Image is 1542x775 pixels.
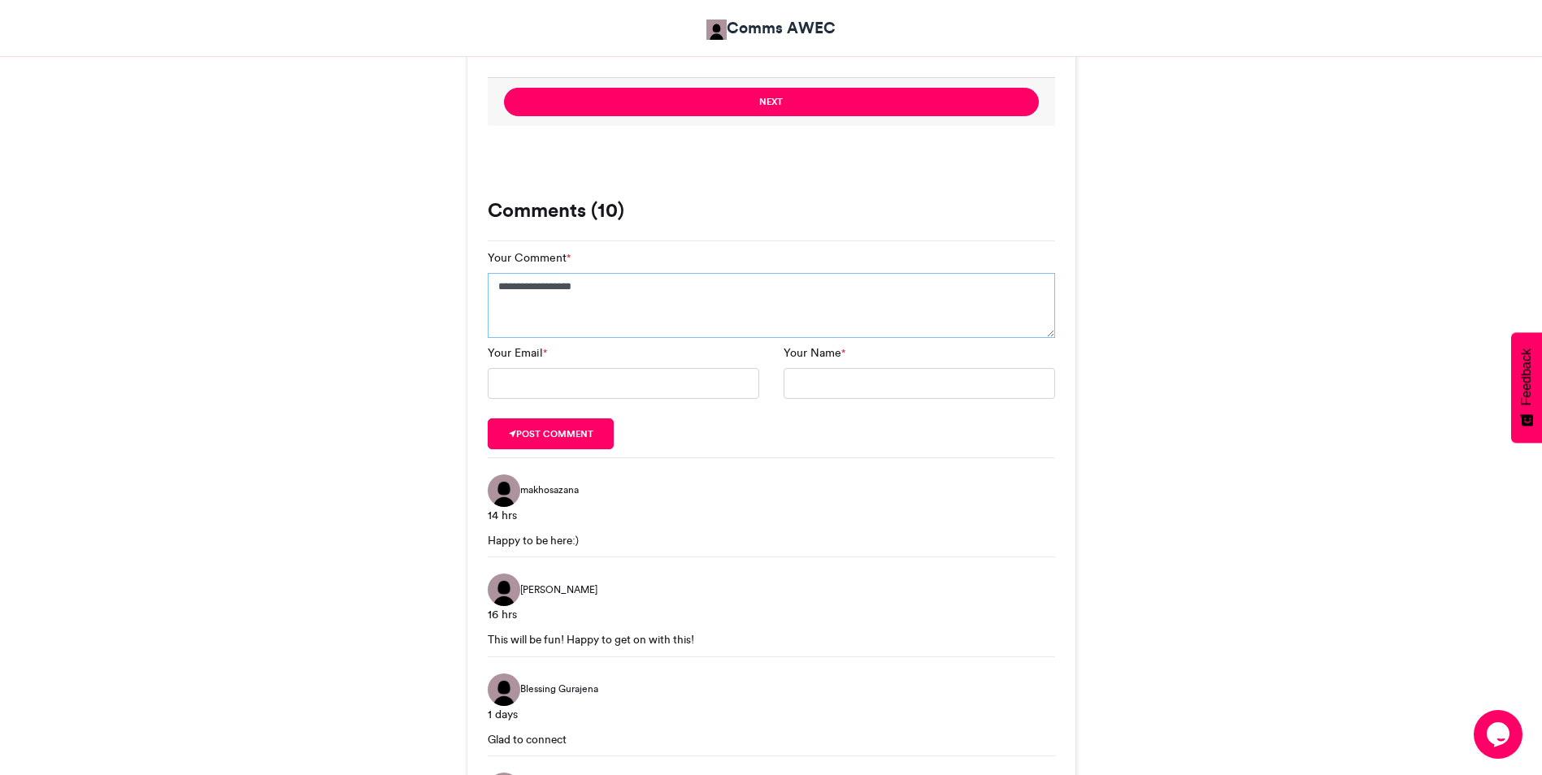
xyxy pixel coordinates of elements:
img: Comms AWEC [706,19,727,40]
div: 1 days [488,706,1055,723]
span: [PERSON_NAME] [520,582,597,597]
div: This will be fun! Happy to get on with this! [488,631,1055,647]
img: Sylvia [488,574,520,606]
a: Comms AWEC [706,16,836,40]
label: Your Comment [488,249,571,266]
img: makhosazana [488,474,520,507]
div: Happy to be here:) [488,532,1055,548]
button: Post comment [488,418,615,449]
iframe: chat widget [1474,710,1526,759]
span: Feedback [1519,349,1534,405]
label: Your Email [488,344,547,362]
div: 14 hrs [488,507,1055,524]
span: Blessing Gurajena [520,682,598,696]
span: makhosazana [520,483,579,497]
button: Feedback - Show survey [1511,332,1542,443]
button: Next [504,88,1039,116]
img: Blessing [488,673,520,706]
label: Your Name [784,344,845,362]
h3: Comments (10) [488,201,1055,220]
div: 16 hrs [488,606,1055,623]
div: Glad to connect [488,731,1055,747]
